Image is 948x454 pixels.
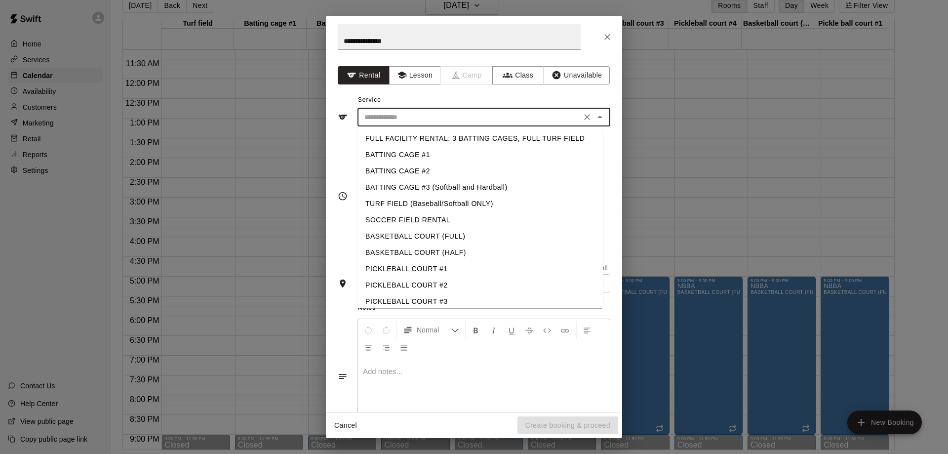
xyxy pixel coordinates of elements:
button: Right Align [378,339,395,357]
button: Rental [338,66,390,84]
button: Format Underline [503,321,520,339]
svg: Service [338,112,348,122]
li: BASKETBALL COURT (HALF) [357,245,603,261]
li: BATTING CAGE #1 [357,147,603,163]
button: Unavailable [544,66,610,84]
button: Class [492,66,544,84]
button: Cancel [330,416,361,435]
button: Format Bold [468,321,484,339]
li: SOCCER FIELD RENTAL [357,212,603,228]
svg: Rooms [338,279,348,289]
li: BATTING CAGE #3 (Softball and Hardball) [357,179,603,196]
button: Undo [360,321,377,339]
li: BATTING CAGE #2 [357,163,603,179]
span: Notes [358,300,610,316]
li: BASKETBALL COURT (FULL) [357,228,603,245]
button: Redo [378,321,395,339]
button: Format Italics [485,321,502,339]
svg: Timing [338,191,348,201]
span: Normal [417,325,451,335]
button: Close [593,110,607,124]
li: PICKLEBALL COURT #1 [357,261,603,277]
button: Lesson [389,66,441,84]
button: Close [598,28,616,46]
button: Format Strikethrough [521,321,538,339]
span: Camps can only be created in the Services page [441,66,493,84]
li: TURF FIELD (Baseball/Softball ONLY) [357,196,603,212]
li: FULL FACILITY RENTAL: 3 BATTING CAGES, FULL TURF FIELD [357,130,603,147]
button: Insert Code [539,321,555,339]
button: Insert Link [556,321,573,339]
button: Center Align [360,339,377,357]
li: PICKLEBALL COURT #2 [357,277,603,293]
span: Service [358,96,381,103]
button: Clear [580,110,594,124]
button: Justify Align [395,339,412,357]
li: PICKLEBALL COURT #3 [357,293,603,310]
svg: Notes [338,371,348,381]
button: Formatting Options [399,321,463,339]
button: Left Align [579,321,595,339]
